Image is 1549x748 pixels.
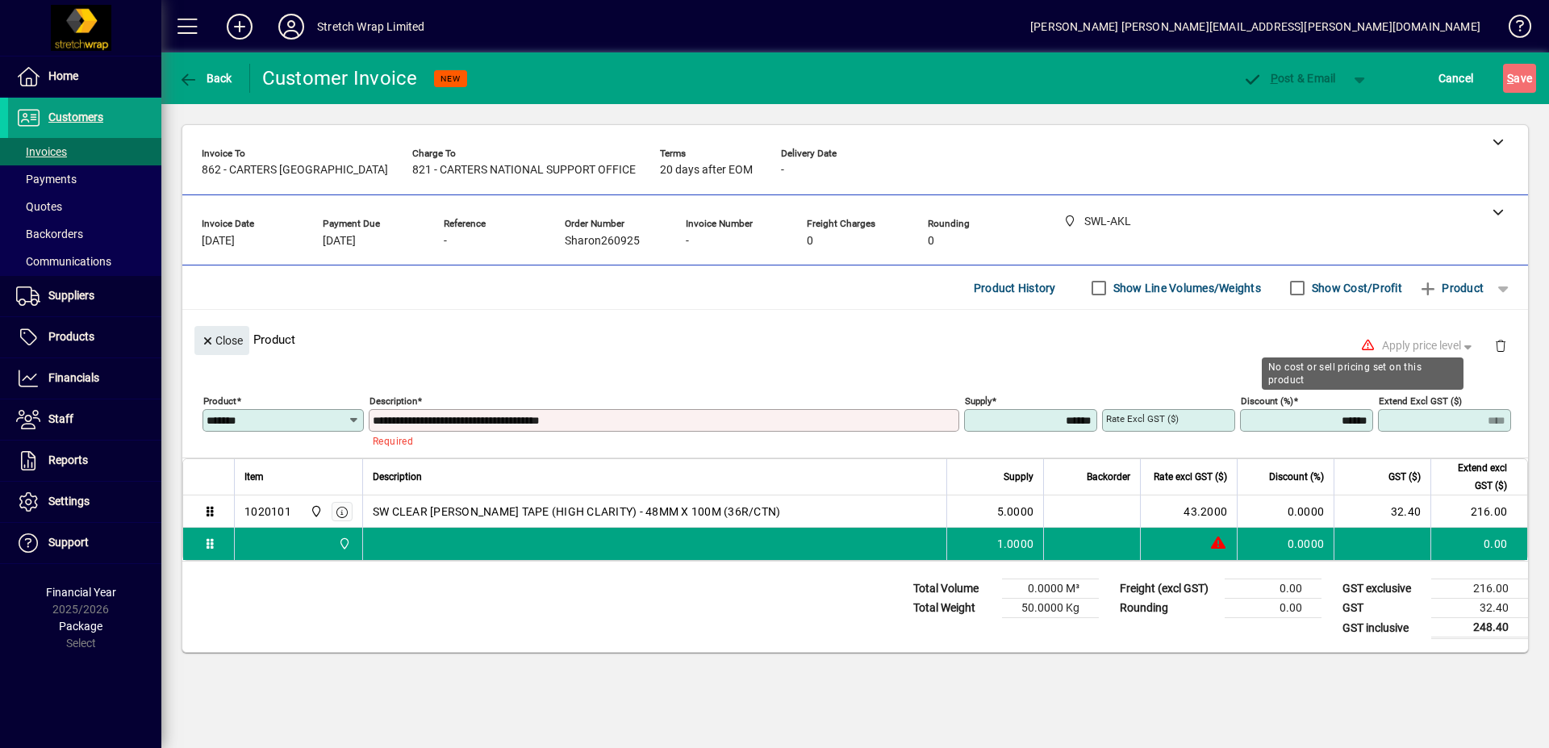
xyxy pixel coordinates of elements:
span: Quotes [16,200,62,213]
label: Show Cost/Profit [1309,280,1402,296]
div: No cost or sell pricing set on this product [1262,357,1463,390]
span: SW CLEAR [PERSON_NAME] TAPE (HIGH CLARITY) - 48MM X 100M (36R/CTN) [373,504,781,520]
span: P [1271,72,1278,85]
button: Save [1503,64,1536,93]
span: Close [201,328,243,354]
span: Product History [974,275,1056,301]
span: Products [48,330,94,343]
button: Add [214,12,265,41]
span: Reports [48,453,88,466]
a: Products [8,317,161,357]
span: Staff [48,412,73,425]
span: Home [48,69,78,82]
a: Reports [8,441,161,481]
span: Invoices [16,145,67,158]
mat-label: Extend excl GST ($) [1379,395,1462,407]
td: 32.40 [1334,495,1430,528]
div: Customer Invoice [262,65,418,91]
span: Financials [48,371,99,384]
span: - [686,235,689,248]
a: Home [8,56,161,97]
span: ave [1507,65,1532,91]
span: Supply [1004,468,1033,486]
td: Total Volume [905,579,1002,599]
td: Freight (excl GST) [1112,579,1225,599]
button: Close [194,326,249,355]
span: Backorder [1087,468,1130,486]
mat-label: Supply [965,395,992,407]
td: GST inclusive [1334,618,1431,638]
a: Knowledge Base [1497,3,1529,56]
span: S [1507,72,1514,85]
td: 0.00 [1430,528,1527,560]
span: SWL-AKL [334,535,353,553]
td: 0.00 [1225,599,1321,618]
a: Staff [8,399,161,440]
td: 0.0000 M³ [1002,579,1099,599]
span: 20 days after EOM [660,164,753,177]
span: 0 [807,235,813,248]
span: Description [373,468,422,486]
span: Backorders [16,228,83,240]
span: Back [178,72,232,85]
td: 216.00 [1430,495,1527,528]
td: 50.0000 Kg [1002,599,1099,618]
span: Apply price level [1382,337,1476,354]
td: Total Weight [905,599,1002,618]
span: Item [244,468,264,486]
div: 43.2000 [1150,504,1227,520]
mat-label: Discount (%) [1241,395,1293,407]
span: [DATE] [323,235,356,248]
span: 821 - CARTERS NATIONAL SUPPORT OFFICE [412,164,636,177]
div: Product [182,310,1528,369]
button: Post & Email [1234,64,1344,93]
a: Backorders [8,220,161,248]
app-page-header-button: Back [161,64,250,93]
span: 5.0000 [997,504,1034,520]
span: Financial Year [46,586,116,599]
td: 0.0000 [1237,528,1334,560]
button: Cancel [1434,64,1478,93]
span: Cancel [1438,65,1474,91]
a: Suppliers [8,276,161,316]
td: 248.40 [1431,618,1528,638]
span: Payments [16,173,77,186]
span: 862 - CARTERS [GEOGRAPHIC_DATA] [202,164,388,177]
td: 0.0000 [1237,495,1334,528]
button: Profile [265,12,317,41]
span: Extend excl GST ($) [1441,459,1507,495]
div: Stretch Wrap Limited [317,14,425,40]
button: Delete [1481,326,1520,365]
button: Back [174,64,236,93]
a: Settings [8,482,161,522]
span: Package [59,620,102,633]
td: 216.00 [1431,579,1528,599]
div: [PERSON_NAME] [PERSON_NAME][EMAIL_ADDRESS][PERSON_NAME][DOMAIN_NAME] [1030,14,1480,40]
span: NEW [440,73,461,84]
span: ost & Email [1242,72,1336,85]
app-page-header-button: Delete [1481,338,1520,353]
td: 32.40 [1431,599,1528,618]
a: Support [8,523,161,563]
span: [DATE] [202,235,235,248]
span: Sharon260925 [565,235,640,248]
a: Communications [8,248,161,275]
app-page-header-button: Close [190,332,253,347]
button: Apply price level [1376,332,1482,361]
span: GST ($) [1388,468,1421,486]
label: Show Line Volumes/Weights [1110,280,1261,296]
mat-error: Required [373,432,946,449]
span: 0 [928,235,934,248]
mat-label: Description [370,395,417,407]
a: Financials [8,358,161,399]
mat-label: Rate excl GST ($) [1106,413,1179,424]
span: Settings [48,495,90,508]
span: Rate excl GST ($) [1154,468,1227,486]
span: - [781,164,784,177]
a: Invoices [8,138,161,165]
span: Communications [16,255,111,268]
td: GST [1334,599,1431,618]
span: Support [48,536,89,549]
span: Customers [48,111,103,123]
td: GST exclusive [1334,579,1431,599]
